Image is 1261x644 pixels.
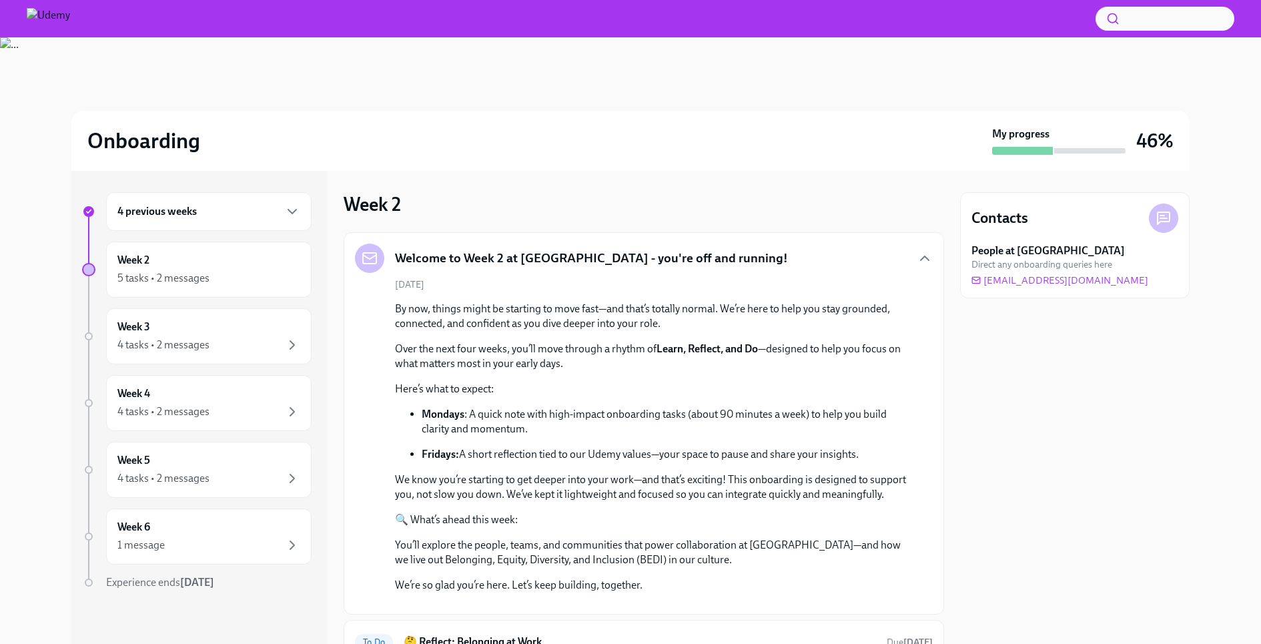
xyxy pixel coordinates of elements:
p: Over the next four weeks, you’ll move through a rhythm of —designed to help you focus on what mat... [395,342,911,371]
p: We know you’re starting to get deeper into your work—and that’s exciting! This onboarding is desi... [395,472,911,502]
div: 4 tasks • 2 messages [117,338,209,352]
p: : A quick note with high-impact onboarding tasks (about 90 minutes a week) to help you build clar... [422,407,911,436]
h5: Welcome to Week 2 at [GEOGRAPHIC_DATA] - you're off and running! [395,250,788,267]
div: 4 previous weeks [106,192,312,231]
div: 1 message [117,538,165,553]
a: Week 25 tasks • 2 messages [82,242,312,298]
h6: Week 4 [117,386,150,401]
img: Udemy [27,8,70,29]
div: 4 tasks • 2 messages [117,404,209,419]
h6: Week 3 [117,320,150,334]
p: 🔍 What’s ahead this week: [395,513,911,527]
strong: [DATE] [180,576,214,589]
h6: Week 5 [117,453,150,468]
div: 5 tasks • 2 messages [117,271,209,286]
a: Week 61 message [82,509,312,565]
h6: 4 previous weeks [117,204,197,219]
p: You’ll explore the people, teams, and communities that power collaboration at [GEOGRAPHIC_DATA]—a... [395,538,911,567]
strong: Learn, Reflect, and Do [657,342,758,355]
strong: People at [GEOGRAPHIC_DATA] [971,244,1125,258]
h4: Contacts [971,208,1028,228]
h6: Week 6 [117,520,150,535]
div: 4 tasks • 2 messages [117,471,209,486]
span: Experience ends [106,576,214,589]
p: We’re so glad you’re here. Let’s keep building, together. [395,578,911,593]
h2: Onboarding [87,127,200,154]
a: Week 54 tasks • 2 messages [82,442,312,498]
h3: Week 2 [344,192,401,216]
strong: My progress [992,127,1049,141]
p: By now, things might be starting to move fast—and that’s totally normal. We’re here to help you s... [395,302,911,331]
p: Here’s what to expect: [395,382,911,396]
a: [EMAIL_ADDRESS][DOMAIN_NAME] [971,274,1148,287]
h6: Week 2 [117,253,149,268]
h3: 46% [1136,129,1174,153]
p: A short reflection tied to our Udemy values—your space to pause and share your insights. [422,447,911,462]
a: Week 34 tasks • 2 messages [82,308,312,364]
strong: Fridays: [422,448,459,460]
a: Week 44 tasks • 2 messages [82,375,312,431]
strong: Mondays [422,408,464,420]
span: Direct any onboarding queries here [971,258,1112,271]
span: [DATE] [395,278,424,291]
